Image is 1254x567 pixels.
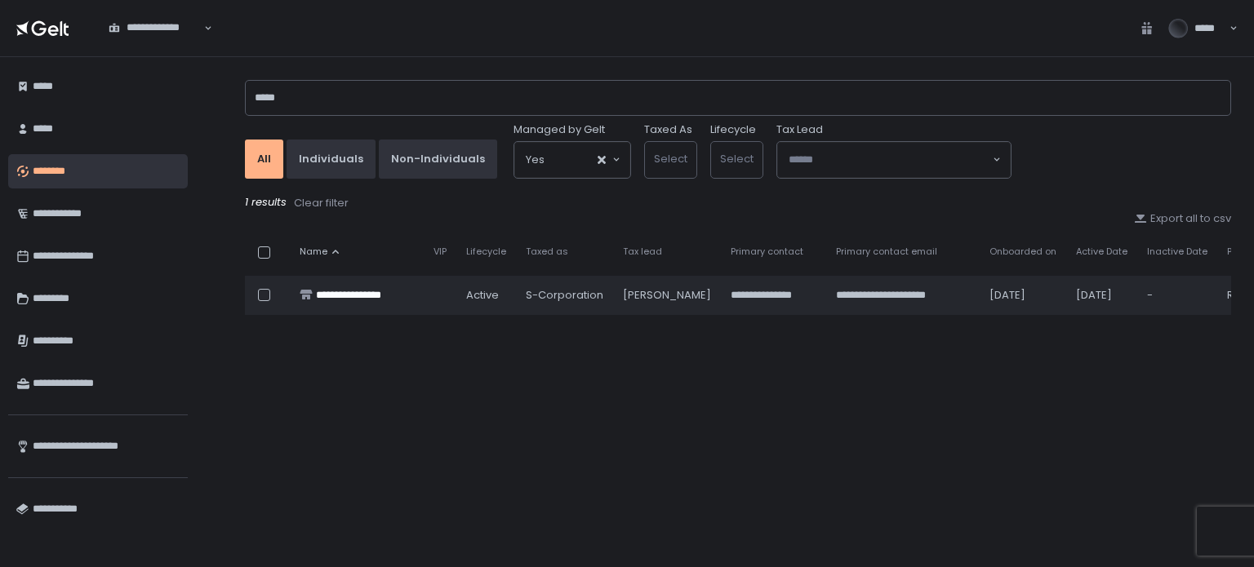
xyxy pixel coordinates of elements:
[257,152,271,166] div: All
[644,122,692,137] label: Taxed As
[1076,288,1127,303] div: [DATE]
[623,246,662,258] span: Tax lead
[836,246,937,258] span: Primary contact email
[294,196,349,210] div: Clear filter
[989,288,1056,303] div: [DATE]
[293,195,349,211] button: Clear filter
[789,152,991,168] input: Search for option
[514,142,630,178] div: Search for option
[654,151,687,166] span: Select
[545,152,596,168] input: Search for option
[287,140,376,179] button: Individuals
[776,122,823,137] span: Tax Lead
[466,246,506,258] span: Lifecycle
[989,246,1056,258] span: Onboarded on
[526,152,545,168] span: Yes
[1076,246,1127,258] span: Active Date
[300,246,327,258] span: Name
[245,195,1231,211] div: 1 results
[598,156,606,164] button: Clear Selected
[720,151,754,166] span: Select
[1147,288,1207,303] div: -
[98,11,212,46] div: Search for option
[466,288,499,303] span: active
[623,288,711,303] div: [PERSON_NAME]
[731,246,803,258] span: Primary contact
[1147,246,1207,258] span: Inactive Date
[299,152,363,166] div: Individuals
[526,288,603,303] div: S-Corporation
[434,246,447,258] span: VIP
[514,122,605,137] span: Managed by Gelt
[710,122,756,137] label: Lifecycle
[109,35,202,51] input: Search for option
[1134,211,1231,226] button: Export all to csv
[391,152,485,166] div: Non-Individuals
[526,246,568,258] span: Taxed as
[777,142,1011,178] div: Search for option
[379,140,497,179] button: Non-Individuals
[245,140,283,179] button: All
